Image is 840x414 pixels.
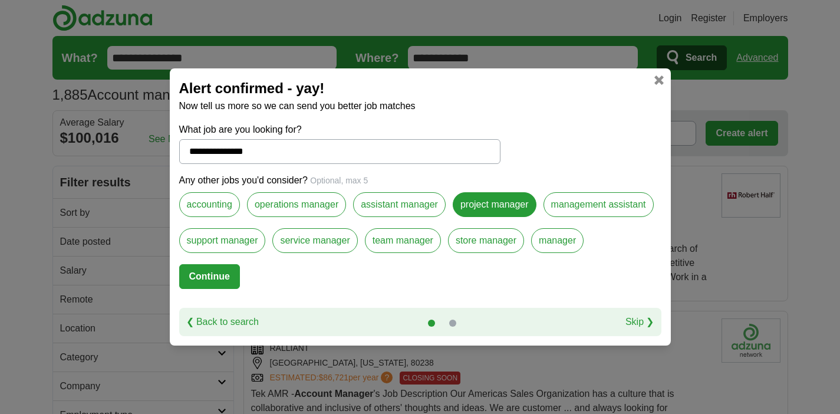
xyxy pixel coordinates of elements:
label: team manager [365,228,441,253]
label: support manager [179,228,266,253]
button: Continue [179,264,240,289]
a: ❮ Back to search [186,315,259,329]
label: manager [531,228,584,253]
label: management assistant [543,192,654,217]
label: assistant manager [353,192,446,217]
a: Skip ❯ [625,315,654,329]
label: store manager [448,228,524,253]
label: What job are you looking for? [179,123,500,137]
label: operations manager [247,192,346,217]
p: Any other jobs you'd consider? [179,173,661,188]
label: accounting [179,192,240,217]
span: Optional, max 5 [310,176,368,185]
label: service manager [272,228,357,253]
label: project manager [453,192,536,217]
h2: Alert confirmed - yay! [179,78,661,99]
p: Now tell us more so we can send you better job matches [179,99,661,113]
